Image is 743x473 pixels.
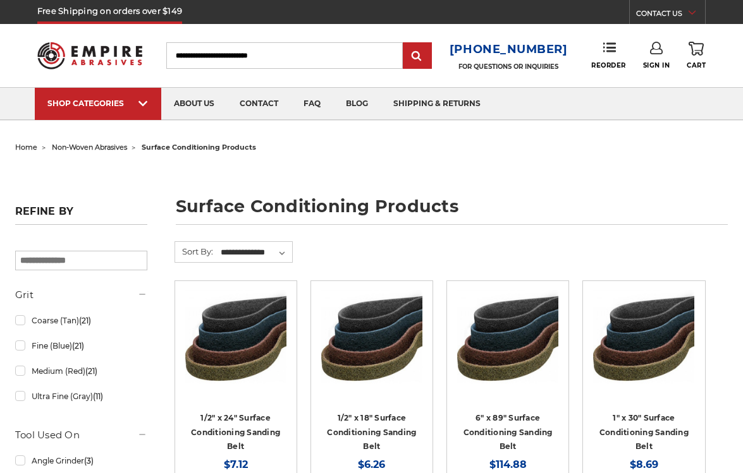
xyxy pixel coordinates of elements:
span: Sign In [643,61,670,69]
span: (3) [84,456,94,465]
span: $6.26 [358,458,385,470]
h5: Grit [15,287,147,302]
a: Quick view [192,328,279,353]
h5: Refine by [15,205,147,225]
span: $8.69 [630,458,658,470]
img: Surface Conditioning Sanding Belts [185,290,286,391]
img: Empire Abrasives [37,35,142,76]
a: Ultra Fine (Gray) [15,385,147,407]
a: non-woven abrasives [52,143,127,152]
a: 6" x 89" Surface Conditioning Sanding Belt [464,413,553,451]
a: 6"x89" Surface Conditioning Sanding Belts [456,290,560,393]
input: Submit [405,44,430,69]
img: 1"x30" Surface Conditioning Sanding Belts [593,290,694,391]
a: Surface Conditioning Sanding Belts [320,290,424,393]
a: Reorder [591,42,626,69]
a: 1" x 30" Surface Conditioning Sanding Belt [599,413,689,451]
a: Medium (Red) [15,360,147,382]
img: 6"x89" Surface Conditioning Sanding Belts [457,290,558,391]
a: home [15,143,37,152]
img: Surface Conditioning Sanding Belts [321,290,422,391]
a: Angle Grinder [15,450,147,472]
span: (11) [93,392,103,401]
span: surface conditioning products [142,143,256,152]
a: Fine (Blue) [15,335,147,357]
a: about us [161,88,227,120]
span: Reorder [591,61,626,69]
a: faq [291,88,333,120]
a: shipping & returns [381,88,493,120]
h1: surface conditioning products [176,198,728,225]
a: Quick view [328,328,415,353]
a: blog [333,88,381,120]
a: 1"x30" Surface Conditioning Sanding Belts [592,290,696,393]
p: FOR QUESTIONS OR INQUIRIES [450,63,568,71]
span: (21) [79,316,91,325]
span: Cart [687,61,706,69]
span: $114.88 [489,458,527,470]
h5: Tool Used On [15,428,147,443]
a: Coarse (Tan) [15,309,147,332]
a: [PHONE_NUMBER] [450,40,568,59]
a: Cart [687,42,706,69]
span: (21) [85,366,97,376]
a: 1/2" x 24" Surface Conditioning Sanding Belt [191,413,280,451]
span: (21) [72,341,84,350]
a: 1/2" x 18" Surface Conditioning Sanding Belt [327,413,416,451]
div: SHOP CATEGORIES [47,99,149,108]
a: CONTACT US [636,6,705,24]
a: contact [227,88,291,120]
a: Quick view [464,328,551,353]
a: Quick view [601,328,688,353]
span: $7.12 [224,458,248,470]
label: Sort By: [175,242,213,261]
select: Sort By: [219,243,292,262]
a: Surface Conditioning Sanding Belts [184,290,288,393]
